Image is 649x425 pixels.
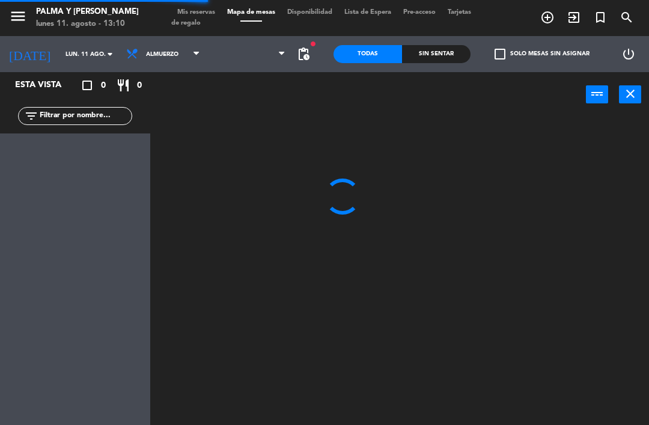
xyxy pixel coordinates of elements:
i: menu [9,7,27,25]
span: BUSCAR [614,7,640,28]
i: search [620,10,634,25]
i: turned_in_not [593,10,608,25]
span: Almuerzo [146,51,178,58]
i: power_settings_new [621,47,636,61]
span: Reserva especial [587,7,614,28]
span: 0 [101,79,106,93]
span: check_box_outline_blank [495,49,505,60]
span: fiber_manual_record [309,40,317,47]
i: arrow_drop_down [103,47,117,61]
div: Sin sentar [402,45,471,63]
i: add_circle_outline [540,10,555,25]
i: close [623,87,638,101]
span: Lista de Espera [338,9,397,16]
i: restaurant [116,78,130,93]
span: WALK IN [561,7,587,28]
span: 0 [137,79,142,93]
span: Mapa de mesas [221,9,281,16]
div: Esta vista [6,78,87,93]
i: exit_to_app [567,10,581,25]
span: Disponibilidad [281,9,338,16]
i: power_input [590,87,605,101]
div: Palma y [PERSON_NAME] [36,6,139,18]
button: power_input [586,85,608,103]
div: Todas [334,45,402,63]
span: RESERVAR MESA [534,7,561,28]
div: lunes 11. agosto - 13:10 [36,18,139,30]
i: crop_square [80,78,94,93]
span: Mis reservas [171,9,221,16]
i: filter_list [24,109,38,123]
input: Filtrar por nombre... [38,109,132,123]
label: Solo mesas sin asignar [495,49,590,60]
button: menu [9,7,27,29]
button: close [619,85,641,103]
span: pending_actions [296,47,311,61]
span: Pre-acceso [397,9,442,16]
